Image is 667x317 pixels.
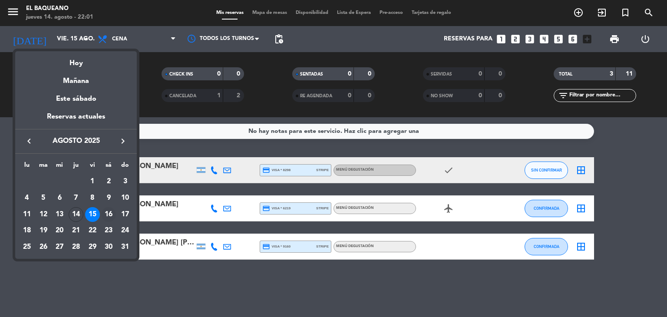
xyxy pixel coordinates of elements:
div: 8 [85,191,100,205]
td: 16 de agosto de 2025 [101,206,117,223]
div: 5 [36,191,51,205]
th: martes [35,160,52,174]
div: Hoy [15,51,137,69]
div: 24 [118,223,132,238]
td: 31 de agosto de 2025 [117,239,133,255]
td: 6 de agosto de 2025 [51,190,68,206]
td: 19 de agosto de 2025 [35,222,52,239]
div: 27 [52,240,67,254]
td: 28 de agosto de 2025 [68,239,84,255]
th: domingo [117,160,133,174]
th: miércoles [51,160,68,174]
td: 7 de agosto de 2025 [68,190,84,206]
td: 25 de agosto de 2025 [19,239,35,255]
td: 18 de agosto de 2025 [19,222,35,239]
span: agosto 2025 [37,135,115,147]
td: 22 de agosto de 2025 [84,222,101,239]
td: 27 de agosto de 2025 [51,239,68,255]
td: 10 de agosto de 2025 [117,190,133,206]
td: 3 de agosto de 2025 [117,173,133,190]
div: 15 [85,207,100,222]
td: 5 de agosto de 2025 [35,190,52,206]
td: 9 de agosto de 2025 [101,190,117,206]
div: 25 [20,240,34,254]
div: 18 [20,223,34,238]
td: 1 de agosto de 2025 [84,173,101,190]
div: 2 [101,174,116,189]
td: 4 de agosto de 2025 [19,190,35,206]
div: 6 [52,191,67,205]
div: 9 [101,191,116,205]
td: 13 de agosto de 2025 [51,206,68,223]
td: 2 de agosto de 2025 [101,173,117,190]
i: keyboard_arrow_right [118,136,128,146]
div: 29 [85,240,100,254]
div: 16 [101,207,116,222]
div: 7 [69,191,83,205]
td: 30 de agosto de 2025 [101,239,117,255]
th: sábado [101,160,117,174]
td: 17 de agosto de 2025 [117,206,133,223]
td: 12 de agosto de 2025 [35,206,52,223]
i: keyboard_arrow_left [24,136,34,146]
div: 31 [118,240,132,254]
td: 29 de agosto de 2025 [84,239,101,255]
div: 28 [69,240,83,254]
th: lunes [19,160,35,174]
div: 13 [52,207,67,222]
td: 23 de agosto de 2025 [101,222,117,239]
div: 1 [85,174,100,189]
div: 17 [118,207,132,222]
button: keyboard_arrow_left [21,135,37,147]
div: 12 [36,207,51,222]
td: 26 de agosto de 2025 [35,239,52,255]
td: 15 de agosto de 2025 [84,206,101,223]
div: Este sábado [15,87,137,111]
div: Reservas actuales [15,111,137,129]
button: keyboard_arrow_right [115,135,131,147]
div: 21 [69,223,83,238]
th: viernes [84,160,101,174]
div: 19 [36,223,51,238]
div: 11 [20,207,34,222]
div: 30 [101,240,116,254]
td: 20 de agosto de 2025 [51,222,68,239]
div: 4 [20,191,34,205]
div: 23 [101,223,116,238]
td: AGO. [19,173,84,190]
td: 8 de agosto de 2025 [84,190,101,206]
div: 3 [118,174,132,189]
td: 14 de agosto de 2025 [68,206,84,223]
div: 22 [85,223,100,238]
div: 10 [118,191,132,205]
th: jueves [68,160,84,174]
div: Mañana [15,69,137,87]
div: 14 [69,207,83,222]
td: 21 de agosto de 2025 [68,222,84,239]
div: 26 [36,240,51,254]
td: 24 de agosto de 2025 [117,222,133,239]
td: 11 de agosto de 2025 [19,206,35,223]
div: 20 [52,223,67,238]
